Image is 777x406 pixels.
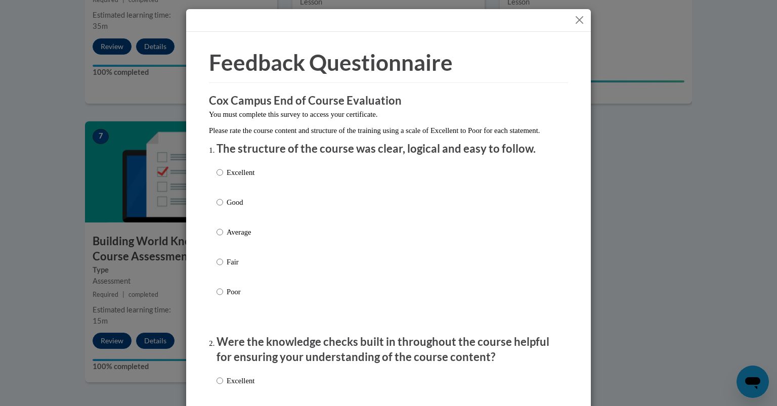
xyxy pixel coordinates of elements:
[217,256,223,267] input: Fair
[209,125,568,136] p: Please rate the course content and structure of the training using a scale of Excellent to Poor f...
[573,14,586,26] button: Close
[227,375,254,386] p: Excellent
[227,167,254,178] p: Excellent
[227,227,254,238] p: Average
[227,256,254,267] p: Fair
[217,167,223,178] input: Excellent
[217,334,560,366] p: Were the knowledge checks built in throughout the course helpful for ensuring your understanding ...
[227,197,254,208] p: Good
[227,286,254,297] p: Poor
[217,141,560,157] p: The structure of the course was clear, logical and easy to follow.
[217,227,223,238] input: Average
[209,109,568,120] p: You must complete this survey to access your certificate.
[209,93,568,109] h3: Cox Campus End of Course Evaluation
[217,197,223,208] input: Good
[209,49,453,75] span: Feedback Questionnaire
[217,286,223,297] input: Poor
[217,375,223,386] input: Excellent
